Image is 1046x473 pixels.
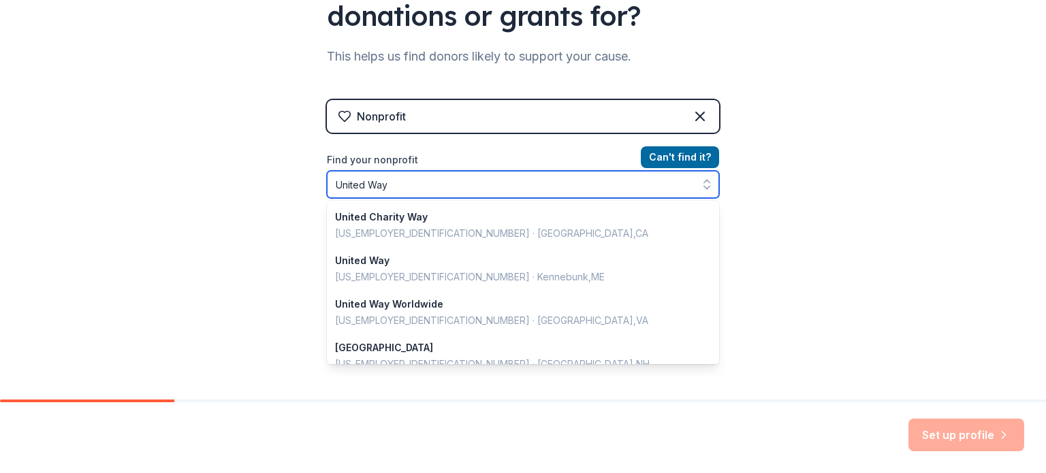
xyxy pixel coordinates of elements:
[327,171,719,198] input: Search by name, EIN, or city
[335,252,695,269] div: United Way
[335,269,695,285] div: [US_EMPLOYER_IDENTIFICATION_NUMBER] · Kennebunk , ME
[335,312,695,329] div: [US_EMPLOYER_IDENTIFICATION_NUMBER] · [GEOGRAPHIC_DATA] , VA
[335,340,695,356] div: [GEOGRAPHIC_DATA]
[335,209,695,225] div: United Charity Way
[335,225,695,242] div: [US_EMPLOYER_IDENTIFICATION_NUMBER] · [GEOGRAPHIC_DATA] , CA
[335,296,695,312] div: United Way Worldwide
[335,356,695,372] div: [US_EMPLOYER_IDENTIFICATION_NUMBER] · [GEOGRAPHIC_DATA] , NH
